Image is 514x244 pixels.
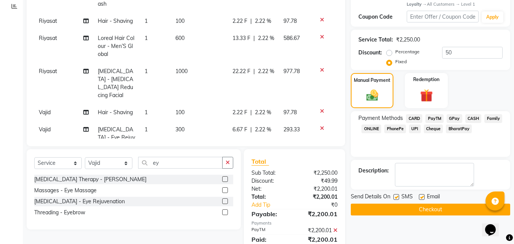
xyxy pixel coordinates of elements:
label: Percentage [395,48,420,55]
span: 2.22 % [258,34,274,42]
label: Manual Payment [354,77,390,84]
span: CASH [465,114,482,123]
span: Send Details On [351,193,390,202]
span: Hair - Shaving [98,18,133,24]
div: Description: [358,167,389,175]
div: Discount: [358,49,382,57]
span: 1000 [175,68,188,75]
span: BharatPay [446,124,472,133]
label: Redemption [413,76,439,83]
span: 100 [175,109,185,116]
span: 97.78 [283,18,297,24]
span: 2.22 F [232,17,247,25]
span: CARD [406,114,422,123]
span: 1 [145,35,148,41]
span: Hair - Shaving [98,109,133,116]
span: 300 [175,126,185,133]
span: Cheque [424,124,443,133]
a: Add Tip [246,201,302,209]
span: | [250,126,252,134]
div: Payable: [246,209,294,218]
div: Sub Total: [246,169,294,177]
span: Loreal Hair Colour - Men’S Global [98,35,134,57]
div: Net: [246,185,294,193]
img: _cash.svg [363,88,382,102]
span: | [250,108,252,116]
iframe: chat widget [482,214,506,236]
div: All Customers → Level 1 [407,1,503,8]
div: Massages - Eye Massage [34,187,97,195]
span: 2.22 % [255,126,271,134]
span: 6.67 F [232,126,247,134]
strong: Loyalty → [407,2,427,7]
span: 586.67 [283,35,300,41]
span: Payment Methods [358,114,403,122]
span: PhonePe [384,124,406,133]
button: Checkout [351,204,510,215]
span: [MEDICAL_DATA] - [MEDICAL_DATA] Reducing Facial [98,68,133,99]
span: Email [427,193,440,202]
span: Riyasat [39,68,57,75]
div: ₹2,200.01 [294,235,343,244]
span: Total [251,158,269,166]
span: 22.22 F [232,67,250,75]
label: Fixed [395,58,407,65]
span: 977.78 [283,68,300,75]
div: ₹49.99 [294,177,343,185]
span: 97.78 [283,109,297,116]
div: [MEDICAL_DATA] - Eye Rejuvenation [34,198,125,206]
span: 1 [145,109,148,116]
span: [MEDICAL_DATA] - Eye Rejuvenation [98,126,135,149]
span: Family [484,114,502,123]
span: Vajid [39,109,51,116]
span: 1 [145,68,148,75]
div: ₹2,250.00 [396,36,420,44]
button: Apply [482,11,503,23]
span: 2.22 % [255,108,271,116]
span: SMS [401,193,413,202]
span: | [250,17,252,25]
span: UPI [409,124,421,133]
span: 1 [145,18,148,24]
div: [MEDICAL_DATA] Therapy - [PERSON_NAME] [34,175,146,183]
span: 13.33 F [232,34,250,42]
div: Discount: [246,177,294,185]
div: Payments [251,220,337,226]
div: Total: [246,193,294,201]
div: ₹2,200.01 [294,185,343,193]
span: 1 [145,126,148,133]
div: ₹2,200.01 [294,193,343,201]
span: Vajid [39,126,51,133]
span: 293.33 [283,126,300,133]
span: 2.22 F [232,108,247,116]
div: ₹0 [303,201,344,209]
input: Enter Offer / Coupon Code [407,11,479,22]
div: Threading - Eyebrow [34,209,85,217]
div: Paid: [246,235,294,244]
span: PayTM [425,114,444,123]
span: ONLINE [361,124,381,133]
span: | [253,67,255,75]
div: ₹2,200.01 [294,226,343,234]
span: 100 [175,18,185,24]
span: Riyasat [39,18,57,24]
span: 2.22 % [255,17,271,25]
div: Service Total: [358,36,393,44]
input: Search or Scan [138,157,223,169]
div: Coupon Code [358,13,406,21]
span: Riyasat [39,35,57,41]
div: PayTM [246,226,294,234]
span: GPay [447,114,462,123]
span: 2.22 % [258,67,274,75]
div: ₹2,200.01 [294,209,343,218]
div: ₹2,250.00 [294,169,343,177]
img: _gift.svg [416,88,437,103]
span: | [253,34,255,42]
span: 600 [175,35,185,41]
